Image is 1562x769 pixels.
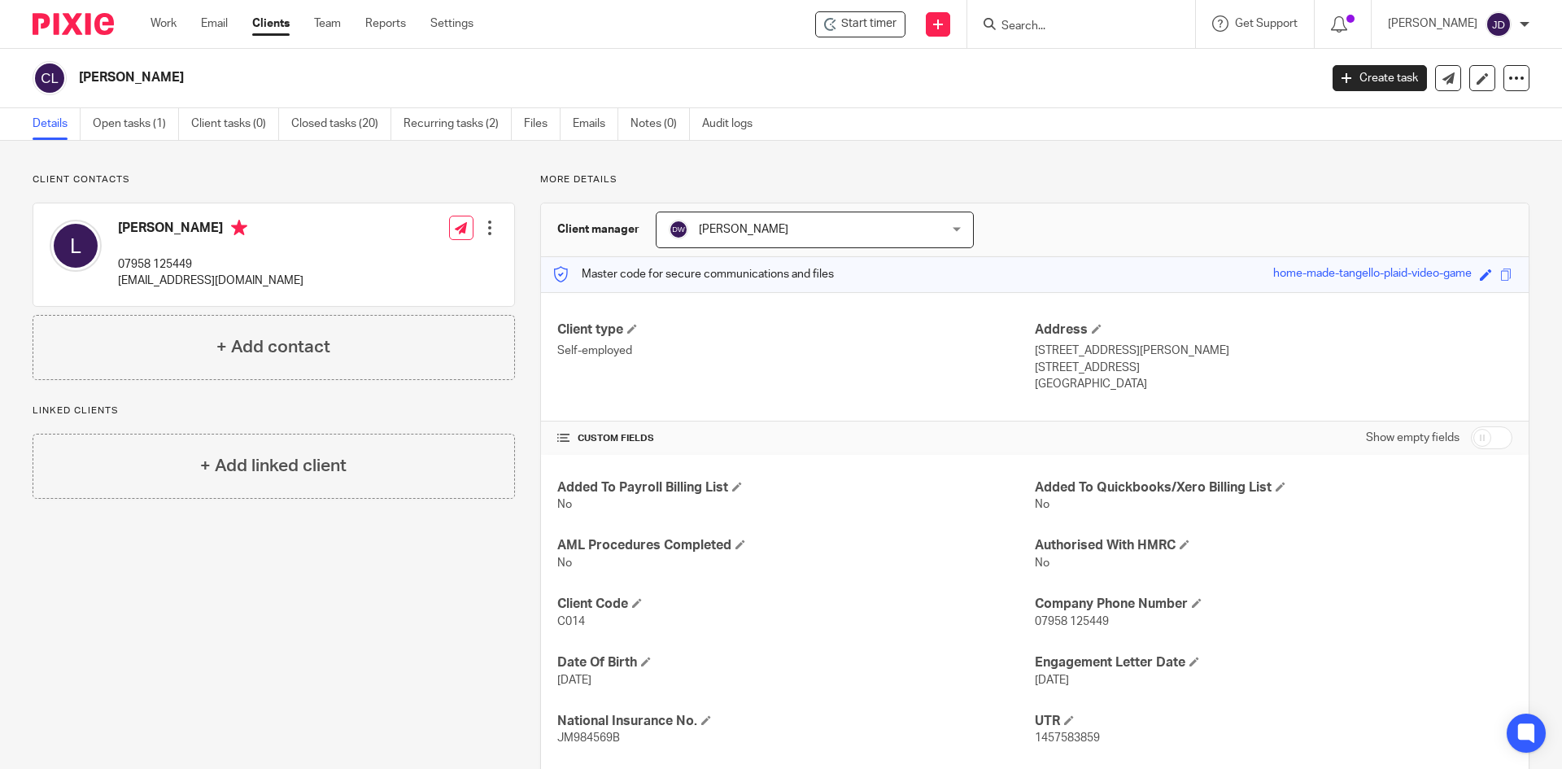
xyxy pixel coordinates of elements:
[1000,20,1146,34] input: Search
[1035,557,1049,569] span: No
[1333,65,1427,91] a: Create task
[430,15,473,32] a: Settings
[1035,321,1512,339] h4: Address
[191,108,279,140] a: Client tasks (0)
[314,15,341,32] a: Team
[118,256,303,273] p: 07958 125449
[1035,479,1512,496] h4: Added To Quickbooks/Xero Billing List
[557,596,1035,613] h4: Client Code
[557,675,591,686] span: [DATE]
[841,15,897,33] span: Start timer
[1035,596,1512,613] h4: Company Phone Number
[1273,265,1472,284] div: home-made-tangello-plaid-video-game
[200,453,347,478] h4: + Add linked client
[557,321,1035,339] h4: Client type
[669,220,688,239] img: svg%3E
[1035,499,1049,510] span: No
[1035,537,1512,554] h4: Authorised With HMRC
[557,654,1035,671] h4: Date Of Birth
[1035,713,1512,730] h4: UTR
[553,266,834,282] p: Master code for secure communications and files
[118,220,303,240] h4: [PERSON_NAME]
[33,108,81,140] a: Details
[50,220,102,272] img: svg%3E
[93,108,179,140] a: Open tasks (1)
[1035,343,1512,359] p: [STREET_ADDRESS][PERSON_NAME]
[557,432,1035,445] h4: CUSTOM FIELDS
[79,69,1062,86] h2: [PERSON_NAME]
[1235,18,1298,29] span: Get Support
[699,224,788,235] span: [PERSON_NAME]
[33,173,515,186] p: Client contacts
[573,108,618,140] a: Emails
[1486,11,1512,37] img: svg%3E
[231,220,247,236] i: Primary
[118,273,303,289] p: [EMAIL_ADDRESS][DOMAIN_NAME]
[557,479,1035,496] h4: Added To Payroll Billing List
[557,499,572,510] span: No
[1035,675,1069,686] span: [DATE]
[33,61,67,95] img: svg%3E
[216,334,330,360] h4: + Add contact
[1388,15,1477,32] p: [PERSON_NAME]
[557,616,585,627] span: C014
[1035,360,1512,376] p: [STREET_ADDRESS]
[557,343,1035,359] p: Self-employed
[630,108,690,140] a: Notes (0)
[557,732,620,744] span: JM984569B
[151,15,177,32] a: Work
[702,108,765,140] a: Audit logs
[365,15,406,32] a: Reports
[524,108,561,140] a: Files
[201,15,228,32] a: Email
[404,108,512,140] a: Recurring tasks (2)
[1035,654,1512,671] h4: Engagement Letter Date
[33,13,114,35] img: Pixie
[1035,376,1512,392] p: [GEOGRAPHIC_DATA]
[815,11,905,37] div: Cory, Lewis
[1035,616,1109,627] span: 07958 125449
[557,713,1035,730] h4: National Insurance No.
[557,537,1035,554] h4: AML Procedures Completed
[291,108,391,140] a: Closed tasks (20)
[557,557,572,569] span: No
[557,221,639,238] h3: Client manager
[540,173,1529,186] p: More details
[252,15,290,32] a: Clients
[1366,430,1459,446] label: Show empty fields
[1035,732,1100,744] span: 1457583859
[33,404,515,417] p: Linked clients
